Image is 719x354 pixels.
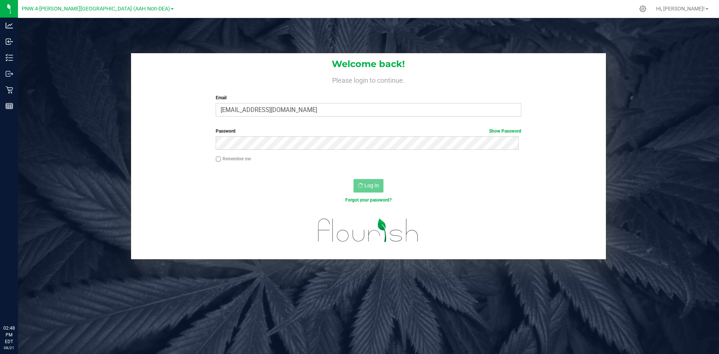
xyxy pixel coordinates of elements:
[216,155,251,162] label: Remember me
[216,157,221,162] input: Remember me
[656,6,705,12] span: Hi, [PERSON_NAME]!
[345,197,392,203] a: Forgot your password?
[6,86,13,94] inline-svg: Retail
[131,75,606,84] h4: Please login to continue.
[3,345,15,351] p: 08/21
[6,38,13,45] inline-svg: Inbound
[216,128,236,134] span: Password
[216,94,521,101] label: Email
[354,179,383,193] button: Log In
[364,182,379,188] span: Log In
[6,54,13,61] inline-svg: Inventory
[131,59,606,69] h1: Welcome back!
[6,102,13,110] inline-svg: Reports
[489,128,521,134] a: Show Password
[6,22,13,29] inline-svg: Analytics
[6,70,13,78] inline-svg: Outbound
[3,325,15,345] p: 02:48 PM EDT
[638,5,647,12] div: Manage settings
[22,6,170,12] span: PNW.4-[PERSON_NAME][GEOGRAPHIC_DATA] (AAH Non-DEA)
[309,211,428,249] img: flourish_logo.svg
